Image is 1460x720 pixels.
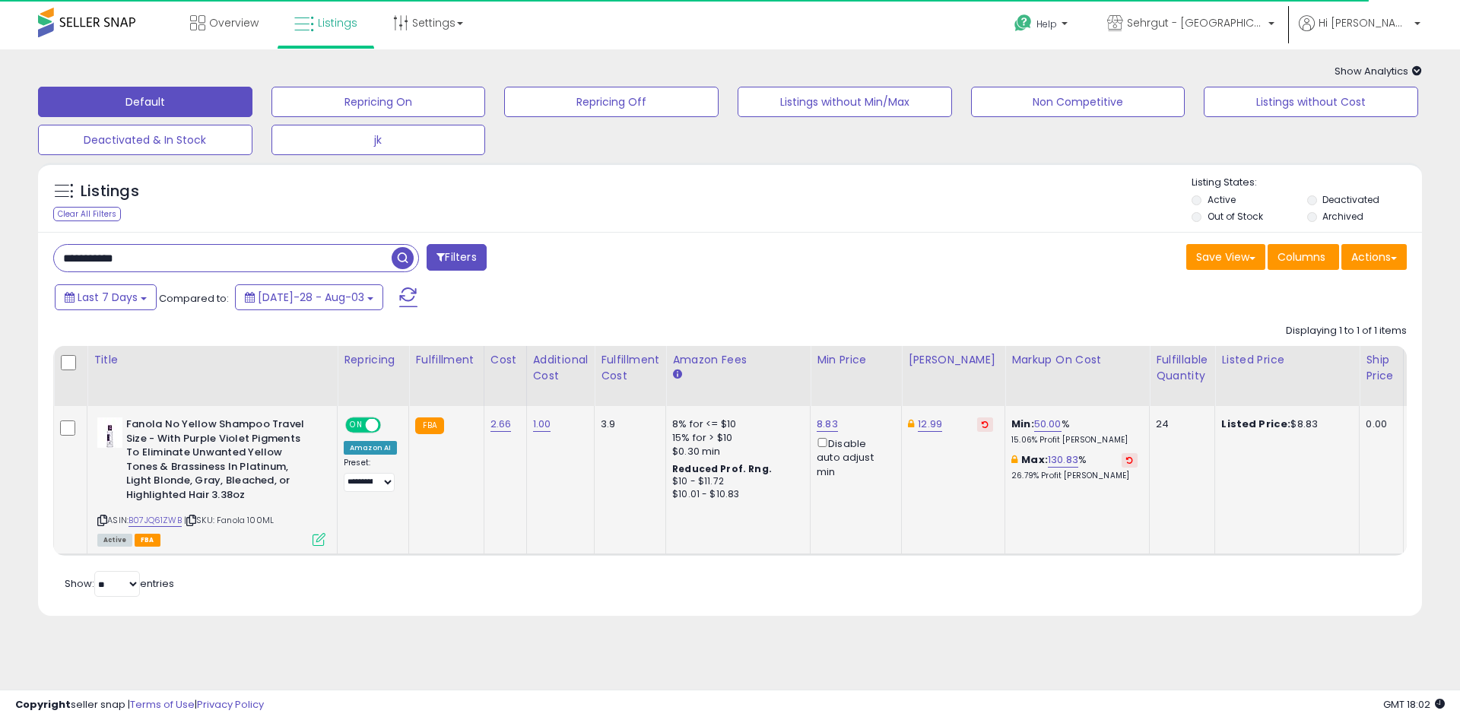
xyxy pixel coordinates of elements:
[672,475,798,488] div: $10 - $11.72
[94,352,331,368] div: Title
[1319,15,1410,30] span: Hi [PERSON_NAME]
[427,244,486,271] button: Filters
[1002,2,1083,49] a: Help
[1048,452,1078,468] a: 130.83
[97,417,325,544] div: ASIN:
[38,87,252,117] button: Default
[1208,210,1263,223] label: Out of Stock
[738,87,952,117] button: Listings without Min/Max
[1014,14,1033,33] i: Get Help
[1335,64,1422,78] span: Show Analytics
[1186,244,1265,270] button: Save View
[1156,352,1208,384] div: Fulfillable Quantity
[1036,17,1057,30] span: Help
[672,431,798,445] div: 15% for > $10
[78,290,138,305] span: Last 7 Days
[1192,176,1421,190] p: Listing States:
[672,368,681,382] small: Amazon Fees.
[271,87,486,117] button: Repricing On
[918,417,942,432] a: 12.99
[817,352,895,368] div: Min Price
[601,417,654,431] div: 3.9
[533,352,589,384] div: Additional Cost
[344,441,397,455] div: Amazon AI
[344,458,397,492] div: Preset:
[1011,471,1138,481] p: 26.79% Profit [PERSON_NAME]
[415,417,443,434] small: FBA
[55,284,157,310] button: Last 7 Days
[159,291,229,306] span: Compared to:
[1322,210,1363,223] label: Archived
[1011,453,1138,481] div: %
[1221,352,1353,368] div: Listed Price
[344,352,402,368] div: Repricing
[126,417,311,506] b: Fanola No Yellow Shampoo Travel Size - With Purple Violet Pigments To Eliminate Unwanted Yellow T...
[1286,324,1407,338] div: Displaying 1 to 1 of 1 items
[1011,417,1138,446] div: %
[504,87,719,117] button: Repricing Off
[81,181,139,202] h5: Listings
[1268,244,1339,270] button: Columns
[129,514,182,527] a: B07JQ61ZWB
[97,534,132,547] span: All listings currently available for purchase on Amazon
[1005,346,1150,406] th: The percentage added to the cost of goods (COGS) that forms the calculator for Min & Max prices.
[672,417,798,431] div: 8% for <= $10
[490,417,512,432] a: 2.66
[1299,15,1420,49] a: Hi [PERSON_NAME]
[415,352,477,368] div: Fulfillment
[38,125,252,155] button: Deactivated & In Stock
[1366,417,1391,431] div: 0.00
[1011,435,1138,446] p: 15.06% Profit [PERSON_NAME]
[97,417,122,448] img: 315q4d6HKzL._SL40_.jpg
[1221,417,1290,431] b: Listed Price:
[271,125,486,155] button: jk
[1156,417,1203,431] div: 24
[1322,193,1379,206] label: Deactivated
[209,15,259,30] span: Overview
[817,435,890,479] div: Disable auto adjust min
[53,207,121,221] div: Clear All Filters
[672,352,804,368] div: Amazon Fees
[1208,193,1236,206] label: Active
[817,417,838,432] a: 8.83
[1021,452,1048,467] b: Max:
[1011,352,1143,368] div: Markup on Cost
[601,352,659,384] div: Fulfillment Cost
[1034,417,1062,432] a: 50.00
[318,15,357,30] span: Listings
[1341,244,1407,270] button: Actions
[490,352,520,368] div: Cost
[1277,249,1325,265] span: Columns
[1366,352,1396,384] div: Ship Price
[65,576,174,591] span: Show: entries
[672,462,772,475] b: Reduced Prof. Rng.
[1011,417,1034,431] b: Min:
[1204,87,1418,117] button: Listings without Cost
[1221,417,1347,431] div: $8.83
[235,284,383,310] button: [DATE]-28 - Aug-03
[347,419,366,432] span: ON
[908,352,998,368] div: [PERSON_NAME]
[135,534,160,547] span: FBA
[379,419,403,432] span: OFF
[258,290,364,305] span: [DATE]-28 - Aug-03
[1127,15,1264,30] span: Sehrgut - [GEOGRAPHIC_DATA]
[672,445,798,458] div: $0.30 min
[672,488,798,501] div: $10.01 - $10.83
[533,417,551,432] a: 1.00
[184,514,274,526] span: | SKU: Fanola 100ML
[971,87,1185,117] button: Non Competitive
